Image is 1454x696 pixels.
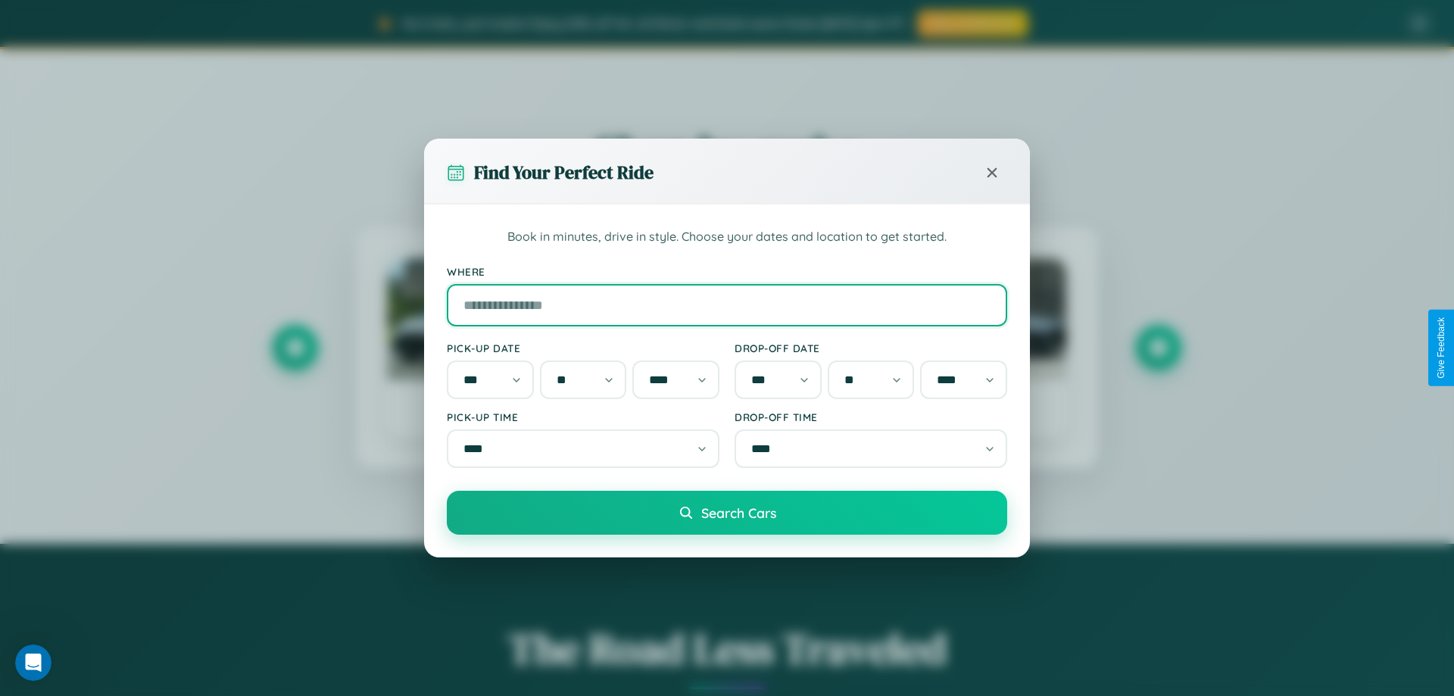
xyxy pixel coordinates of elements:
label: Drop-off Time [735,410,1007,423]
span: Search Cars [701,504,776,521]
label: Pick-up Date [447,342,719,354]
h3: Find Your Perfect Ride [474,160,654,185]
label: Drop-off Date [735,342,1007,354]
button: Search Cars [447,491,1007,535]
label: Pick-up Time [447,410,719,423]
p: Book in minutes, drive in style. Choose your dates and location to get started. [447,227,1007,247]
label: Where [447,265,1007,278]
